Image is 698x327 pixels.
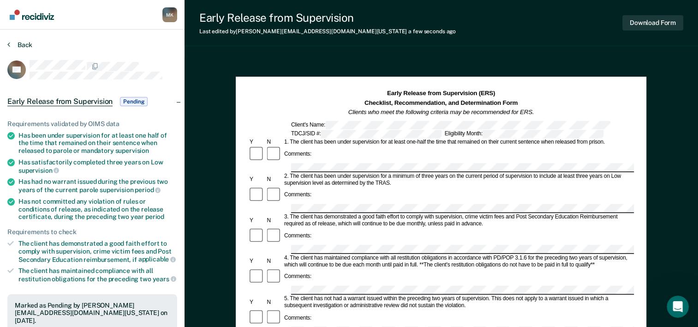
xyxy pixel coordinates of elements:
[283,192,313,199] div: Comments:
[248,299,265,306] div: Y
[199,11,456,24] div: Early Release from Supervision
[266,299,283,306] div: N
[266,139,283,145] div: N
[283,295,634,309] div: 5. The client has not had a warrant issued within the preceding two years of supervision. This do...
[266,258,283,265] div: N
[18,267,177,283] div: The client has maintained compliance with all restitution obligations for the preceding two
[266,217,283,224] div: N
[15,302,170,325] div: Marked as Pending by [PERSON_NAME][EMAIL_ADDRESS][DOMAIN_NAME][US_STATE] on [DATE].
[162,7,177,22] div: M K
[443,130,605,138] div: Eligibility Month:
[248,176,265,183] div: Y
[283,151,313,158] div: Comments:
[18,198,177,221] div: Has not committed any violation of rules or conditions of release, as indicated on the release ce...
[283,173,634,187] div: 2. The client has been under supervision for a minimum of three years on the current period of su...
[283,315,313,321] div: Comments:
[248,258,265,265] div: Y
[290,121,612,129] div: Client's Name:
[18,158,177,174] div: Has satisfactorily completed three years on Low
[7,120,177,128] div: Requirements validated by OIMS data
[120,97,148,106] span: Pending
[10,10,54,20] img: Recidiviz
[667,296,689,318] iframe: Intercom live chat
[7,228,177,236] div: Requirements to check
[248,139,265,145] div: Y
[408,28,456,35] span: a few seconds ago
[348,109,534,115] em: Clients who meet the following criteria may be recommended for ERS.
[7,97,113,106] span: Early Release from Supervision
[18,240,177,263] div: The client has demonstrated a good faith effort to comply with supervision, crime victim fees and...
[18,167,59,174] span: supervision
[138,255,176,263] span: applicable
[364,99,518,106] strong: Checklist, Recommendation, and Determination Form
[283,213,634,227] div: 3. The client has demonstrated a good faith effort to comply with supervision, crime victim fees ...
[283,254,634,268] div: 4. The client has maintained compliance with all restitution obligations in accordance with PD/PO...
[199,28,456,35] div: Last edited by [PERSON_NAME][EMAIL_ADDRESS][DOMAIN_NAME][US_STATE]
[266,176,283,183] div: N
[283,233,313,240] div: Comments:
[387,90,495,97] strong: Early Release from Supervision (ERS)
[248,217,265,224] div: Y
[7,41,32,49] button: Back
[18,132,177,155] div: Has been under supervision for at least one half of the time that remained on their sentence when...
[135,186,161,194] span: period
[162,7,177,22] button: Profile dropdown button
[145,213,164,220] span: period
[283,273,313,280] div: Comments:
[283,139,634,145] div: 1. The client has been under supervision for at least one-half the time that remained on their cu...
[290,130,443,138] div: TDCJ/SID #:
[18,178,177,194] div: Has had no warrant issued during the previous two years of the current parole supervision
[153,275,176,283] span: years
[115,147,149,154] span: supervision
[622,15,683,30] button: Download Form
